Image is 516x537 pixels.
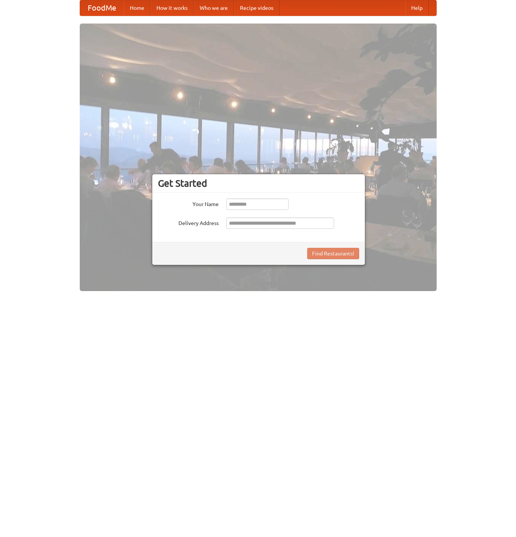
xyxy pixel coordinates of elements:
[80,0,124,16] a: FoodMe
[158,198,219,208] label: Your Name
[194,0,234,16] a: Who we are
[405,0,429,16] a: Help
[124,0,150,16] a: Home
[234,0,279,16] a: Recipe videos
[158,178,359,189] h3: Get Started
[307,248,359,259] button: Find Restaurants!
[150,0,194,16] a: How it works
[158,217,219,227] label: Delivery Address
